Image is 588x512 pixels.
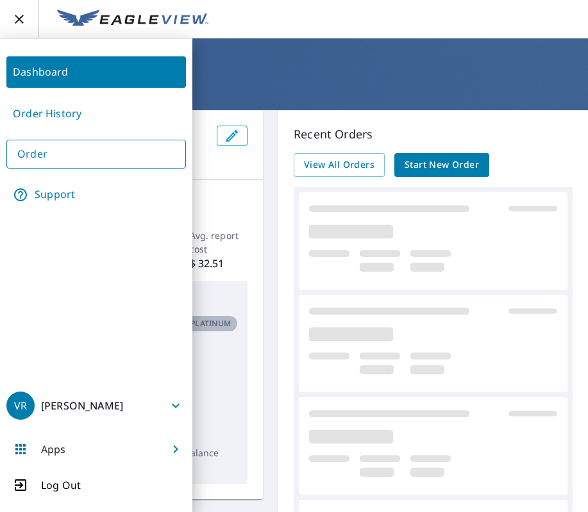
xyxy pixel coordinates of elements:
p: Balance [185,446,238,459]
p: Recent Orders [294,126,573,143]
p: Platinum [190,318,231,329]
a: Order [6,140,186,169]
a: Support [6,179,186,211]
button: VR[PERSON_NAME] [6,390,186,421]
p: $ 32.51 [190,256,248,271]
p: Log Out [41,477,81,493]
img: EV Logo [57,10,208,29]
a: Order History [6,98,186,129]
button: Log Out [6,477,186,493]
p: Avg. report cost [190,229,248,256]
span: Start New Order [405,157,479,173]
p: [PERSON_NAME] [41,399,123,413]
span: View All Orders [304,157,374,173]
button: Apps [6,434,186,465]
h1: Dashboard [15,74,573,101]
div: VR [6,392,35,420]
a: Dashboard [6,56,186,88]
p: Apps [41,442,66,457]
